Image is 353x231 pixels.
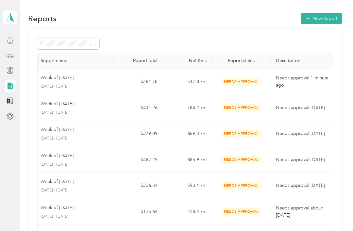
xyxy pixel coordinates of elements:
[114,69,163,95] td: $284.78
[41,152,74,159] p: Week of [DATE]
[41,204,74,211] p: Week of [DATE]
[41,126,74,133] p: Week of [DATE]
[163,147,212,173] td: 885.9 km
[41,162,109,168] p: [DATE] - [DATE]
[301,13,342,24] button: New Report
[114,199,163,225] td: $125.64
[276,130,331,137] p: Needs approval [DATE]
[163,95,212,121] td: 784.2 km
[41,110,109,116] p: [DATE] - [DATE]
[221,130,262,138] span: Needs Approval
[276,104,331,111] p: Needs approval [DATE]
[221,78,262,86] span: Needs Approval
[221,156,262,163] span: Needs Approval
[276,182,331,189] p: Needs approval [DATE]
[163,121,212,147] td: 689.3 km
[28,15,57,22] h1: Reports
[114,53,163,69] th: Report total
[114,121,163,147] td: $379.09
[41,100,74,107] p: Week of [DATE]
[163,53,212,69] th: Net Kms
[276,156,331,163] p: Needs approval [DATE]
[271,53,336,69] th: Description
[41,214,109,220] p: [DATE] - [DATE]
[114,147,163,173] td: $487.25
[276,74,331,89] p: Needs approval 1 minute ago
[41,136,109,141] p: [DATE] - [DATE]
[217,58,265,63] div: Report status
[221,182,262,190] span: Needs Approval
[114,95,163,121] td: $431.26
[316,194,353,231] iframe: Everlance-gr Chat Button Frame
[41,84,109,90] p: [DATE] - [DATE]
[163,69,212,95] td: 517.8 km
[41,178,74,185] p: Week of [DATE]
[114,173,163,199] td: $326.34
[35,53,114,69] th: Report name
[163,173,212,199] td: 593.4 km
[221,104,262,111] span: Needs Approval
[276,205,331,219] p: Needs approval about [DATE]
[41,188,109,193] p: [DATE] - [DATE]
[41,74,74,81] p: Week of [DATE]
[221,208,262,215] span: Needs Approval
[163,199,212,225] td: 228.4 km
